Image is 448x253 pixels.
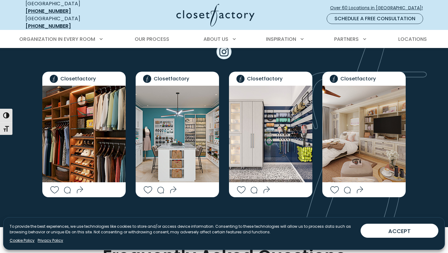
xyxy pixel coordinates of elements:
span: Organization in Every Room [19,36,95,43]
a: Over 60 Locations in [GEOGRAPHIC_DATA]! [330,2,428,13]
span: Locations [398,36,427,43]
img: Custom craft room with white built-in cabinetry, center island storage, and a teal accent wall [136,86,219,182]
span: Closetfactory [60,75,96,83]
img: Closet Factory Logo [176,4,254,26]
span: Our Process [135,36,169,43]
a: Cookie Policy [10,238,35,243]
a: Schedule a Free Consultation [327,13,423,24]
span: Over 60 Locations in [GEOGRAPHIC_DATA]! [330,5,428,11]
img: Custom bedroom wall unit with built-in shelving, soft lighting, and a mounted TV, designed in lig... [322,86,406,182]
span: About Us [203,36,228,43]
a: [PHONE_NUMBER] [26,7,71,15]
a: Privacy Policy [38,238,63,243]
span: Closetfactory [247,75,282,83]
img: Custom walk-in closet with warm wood cabinetry, featuring organized clothing racks, open shelves ... [42,86,126,182]
span: Inspiration [266,36,296,43]
nav: Primary Menu [15,31,433,48]
span: Closetfactory [340,75,376,83]
span: Partners [334,36,359,43]
div: [GEOGRAPHIC_DATA] [26,15,116,30]
p: To provide the best experiences, we use technologies like cookies to store and/or access device i... [10,224,356,235]
a: [PHONE_NUMBER] [26,22,71,30]
button: ACCEPT [361,224,438,238]
span: Closetfactory [154,75,189,83]
a: Instagram [217,48,231,55]
img: Custom garage organization system with tall cabinetry, wall-mounted sports racks, and modular acc... [229,86,312,182]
